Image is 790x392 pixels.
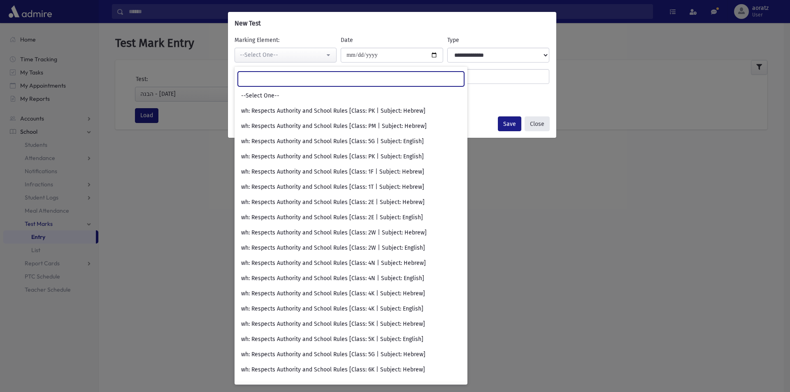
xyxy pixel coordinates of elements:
span: --Select One-- [241,92,279,100]
span: wh: Respects Authority and School Rules [Class: 5K | Subject: Hebrew] [241,320,425,328]
h6: New Test [235,19,261,28]
span: wh: Respects Authority and School Rules [Class: 4K | Subject: English] [241,305,423,313]
label: Include in Average [232,90,286,99]
span: wh: Respects Authority and School Rules [Class: 2W | Subject: Hebrew] [241,229,427,237]
span: wh: Respects Authority and School Rules [Class: 5G | Subject: Hebrew] [241,350,425,359]
span: wh: Respects Authority and School Rules [Class: 4N | Subject: English] [241,274,424,283]
label: Description [232,69,286,81]
label: Date [341,36,353,44]
div: --Select One-- [240,51,325,59]
input: Search [238,72,464,86]
span: wh: Respects Authority and School Rules [Class: 6K | Subject: Hebrew] [241,366,425,374]
span: wh: Respects Authority and School Rules [Class: 2E | Subject: Hebrew] [241,198,425,206]
span: wh: Respects Authority and School Rules [Class: 4K | Subject: Hebrew] [241,290,425,298]
span: wh: Respects Authority and School Rules [Class: 5G | Subject: English] [241,137,424,146]
label: Type [447,36,459,44]
button: Save [498,116,521,131]
label: Marking Element: [235,36,279,44]
button: --Select One-- [235,48,337,63]
span: wh: Respects Authority and School Rules [Class: PM | Subject: Hebrew] [241,122,427,130]
span: wh: Respects Authority and School Rules [Class: 4N | Subject: Hebrew] [241,259,426,267]
button: Close [525,116,550,131]
span: wh: Respects Authority and School Rules [Class: 1F | Subject: Hebrew] [241,168,424,176]
span: wh: Respects Authority and School Rules [Class: 1T | Subject: Hebrew] [241,183,424,191]
span: wh: Respects Authority and School Rules [Class: 2E | Subject: English] [241,213,423,222]
span: wh: Respects Authority and School Rules [Class: 5K | Subject: English] [241,335,423,343]
span: wh: Respects Authority and School Rules [Class: 6K | Subject: English] [241,381,423,389]
span: wh: Respects Authority and School Rules [Class: PK | Subject: English] [241,153,424,161]
span: wh: Respects Authority and School Rules [Class: PK | Subject: Hebrew] [241,107,425,115]
span: wh: Respects Authority and School Rules [Class: 2W | Subject: English] [241,244,425,252]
